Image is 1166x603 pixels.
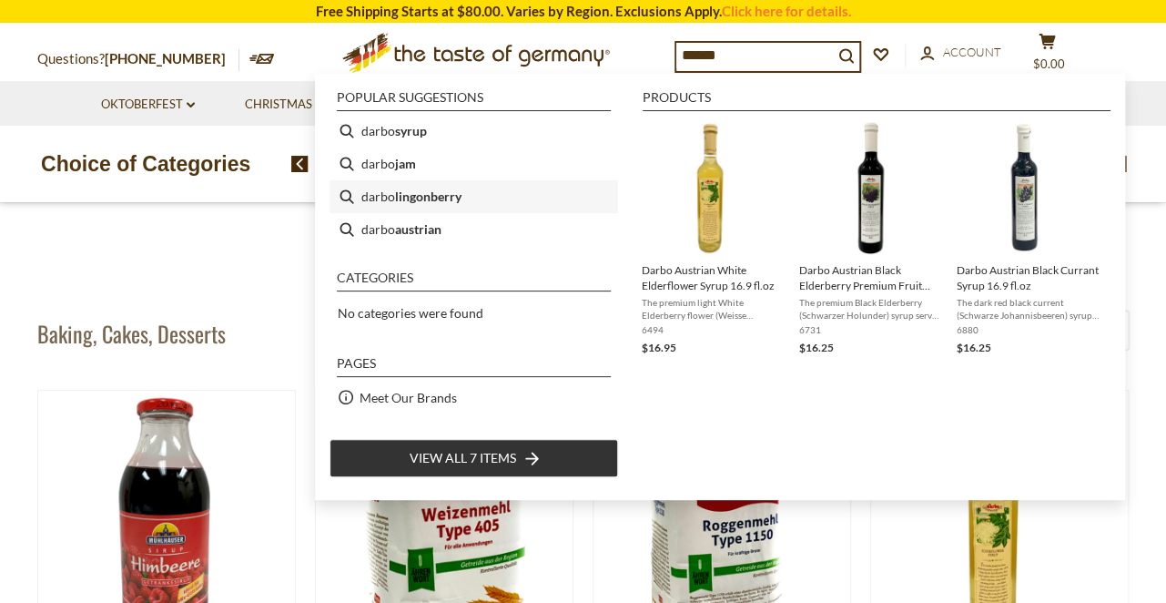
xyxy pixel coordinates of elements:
[643,91,1110,111] li: Products
[37,47,239,71] p: Questions?
[799,122,942,357] a: Darbo Austrian Black Elderberry Premium Fruit Syrup 16.9 fl.ozThe premium Black Elderberry (Schwa...
[337,91,611,111] li: Popular suggestions
[957,296,1100,322] span: The dark red black current (Schwarze Johannisbeeren) syrup serves as the key ingredients for a re...
[642,341,676,354] span: $16.95
[957,341,991,354] span: $16.25
[330,213,618,246] li: darbo austrian
[957,323,1100,336] span: 6880
[722,3,851,19] a: Click here for details.
[330,381,618,414] li: Meet Our Brands
[37,320,226,347] h1: Baking, Cakes, Desserts
[315,74,1125,500] div: Instant Search Results
[360,387,457,408] a: Meet Our Brands
[949,115,1107,364] li: Darbo Austrian Black Currant Syrup 16.9 fl.oz
[101,95,195,115] a: Oktoberfest
[291,156,309,172] img: previous arrow
[395,120,427,141] b: syrup
[395,153,416,174] b: jam
[337,357,611,377] li: Pages
[799,296,942,322] span: The premium Black Elderberry (Schwarzer Holunder) syrup serves as a key ingredients for a refresh...
[799,323,942,336] span: 6731
[410,448,516,468] span: View all 7 items
[105,50,226,66] a: [PHONE_NUMBER]
[792,115,949,364] li: Darbo Austrian Black Elderberry Premium Fruit Syrup 16.9 fl.oz
[245,95,400,115] a: Christmas - PRE-ORDER
[330,148,618,180] li: darbo jam
[943,45,1001,59] span: Account
[338,305,483,321] span: No categories were found
[1033,56,1065,71] span: $0.00
[642,323,785,336] span: 6494
[395,186,461,207] b: lingonberry
[395,219,441,240] b: austrian
[799,341,834,354] span: $16.25
[642,262,785,293] span: Darbo Austrian White Elderflower Syrup 16.9 fl.oz
[642,296,785,322] span: The premium light White Elderberry flower (Weisse Holunderbüte) syrup serves as the key ingredien...
[337,271,611,291] li: Categories
[330,115,618,148] li: darbo syrup
[957,262,1100,293] span: Darbo Austrian Black Currant Syrup 16.9 fl.oz
[330,439,618,477] li: View all 7 items
[634,115,792,364] li: Darbo Austrian White Elderflower Syrup 16.9 fl.oz
[957,122,1100,357] a: Darbo Austrian Black Currant Syrup 16.9 fl.ozThe dark red black current (Schwarze Johannisbeeren)...
[1020,33,1075,78] button: $0.00
[920,43,1001,63] a: Account
[330,180,618,213] li: darbo lingonberry
[799,262,942,293] span: Darbo Austrian Black Elderberry Premium Fruit Syrup 16.9 fl.oz
[642,122,785,357] a: Darbo Austrian White Elderflower Syrup 16.9 fl.ozThe premium light White Elderberry flower (Weiss...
